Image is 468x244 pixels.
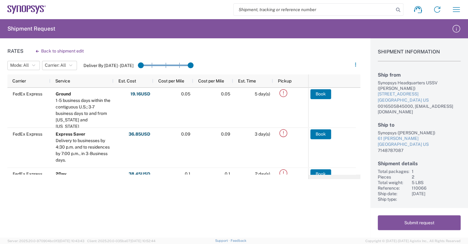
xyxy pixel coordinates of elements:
[412,191,461,196] div: [DATE]
[378,180,409,185] div: Total weight:
[7,239,84,243] span: Server: 2025.20.0-970904bc0f3
[378,103,461,115] div: 0016505845000, [EMAIL_ADDRESS][DOMAIN_NAME]
[378,122,461,128] h2: Ship to
[230,239,246,242] a: Feedback
[255,132,270,137] span: 3 day(s)
[56,137,111,163] div: Delivery to businesses by 4:30 p.m. and to residences by 7:00 p.m., in 3-Business days.
[238,78,256,83] span: Est. Time
[234,4,394,15] input: Shipment, tracking or reference number
[130,91,150,97] strong: 19.16 USD
[55,78,70,83] span: Service
[225,171,230,176] span: 0.1
[118,78,136,83] span: Est. Cost
[10,62,29,68] span: Mode: All
[310,169,331,179] button: Book
[7,25,55,32] h2: Shipment Request
[221,132,230,137] span: 0.09
[255,91,270,96] span: 5 day(s)
[87,239,155,243] span: Client: 2025.20.0-035ba07
[13,171,42,176] span: FedEx Express
[378,174,409,180] div: Pieces
[13,132,42,137] span: FedEx Express
[31,46,89,57] button: Back to shipment edit
[378,141,461,148] div: [GEOGRAPHIC_DATA] US
[12,78,26,83] span: Carrier
[56,171,66,176] b: 2Day
[13,91,42,96] span: FedEx Express
[7,61,40,70] button: Mode: All
[378,80,461,91] div: Synopsys Headquarters USSV ([PERSON_NAME])
[378,136,461,142] div: 61 [PERSON_NAME]
[45,62,66,68] span: Carrier: All
[378,72,461,78] h2: Ship from
[378,215,461,230] button: Submit request
[412,174,461,180] div: 2
[129,131,150,137] strong: 36.85 USD
[412,185,461,191] div: 110066
[221,91,230,96] span: 0.05
[378,49,461,61] h1: Shipment Information
[83,63,134,68] label: Deliver By [DATE] - [DATE]
[128,169,151,179] button: 38.45USD
[185,171,190,176] span: 0.1
[378,196,409,202] div: Ship type:
[215,239,231,242] a: Support
[412,180,461,185] div: 5 LBS
[128,129,151,139] button: 36.85USD
[181,132,190,137] span: 0.09
[56,97,111,130] div: 1-5 business days within the contiguous U.S.; 3-7 business days to and from Alaska and Hawaii
[130,89,151,99] button: 19.16USD
[378,130,461,136] div: Synopsys ([PERSON_NAME])
[378,91,461,97] div: [STREET_ADDRESS]
[378,148,461,153] div: 7148787087
[378,91,461,103] a: [STREET_ADDRESS][GEOGRAPHIC_DATA] US
[198,78,224,83] span: Cost per Mile
[378,191,409,196] div: Ship date:
[412,169,461,174] div: 1
[181,91,190,96] span: 0.05
[129,171,150,177] strong: 38.45 USD
[158,78,184,83] span: Cost per Mile
[378,97,461,103] div: [GEOGRAPHIC_DATA] US
[42,61,77,70] button: Carrier: All
[310,129,331,139] button: Book
[310,89,331,99] button: Book
[378,169,409,174] div: Total packages:
[378,136,461,148] a: 61 [PERSON_NAME][GEOGRAPHIC_DATA] US
[56,91,71,96] b: Ground
[278,78,291,83] span: Pickup
[255,171,270,176] span: 2 day(s)
[59,239,84,243] span: [DATE] 10:43:43
[7,48,23,54] h1: Rates
[56,132,85,137] b: Express Saver
[378,161,461,166] h2: Shipment details
[130,239,155,243] span: [DATE] 10:52:44
[378,185,409,191] div: Reference:
[365,238,461,244] span: Copyright © [DATE]-[DATE] Agistix Inc., All Rights Reserved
